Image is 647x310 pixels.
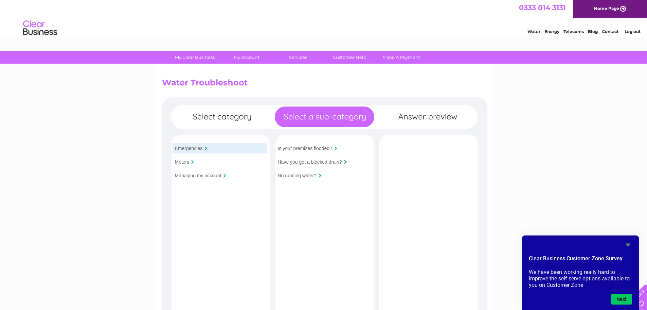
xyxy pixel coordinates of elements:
input: Have you got a blocked drain? [278,159,342,165]
a: My Account [218,51,274,64]
a: Customer Help [322,51,378,64]
input: Emergencies [175,146,203,151]
input: Meters [175,159,190,165]
a: Contact [602,29,618,34]
a: Telecoms [563,29,584,34]
a: Make A Payment [373,51,429,64]
p: We have been working really hard to improve the self-serve options available to you on Customer Zone [529,269,632,288]
h2: Clear Business Customer Zone Survey [529,255,632,266]
a: Energy [544,29,559,34]
h2: Water Troubleshoot [162,78,485,91]
a: Water [527,29,540,34]
a: Services [270,51,326,64]
div: Clear Business is a trading name of Verastar Limited (registered in [GEOGRAPHIC_DATA] No. 3667643... [163,4,484,33]
img: logo.png [23,18,57,38]
a: My Clear Business [167,51,223,64]
div: Clear Business Customer Zone Survey [529,241,632,305]
input: Is your premises flooded? [278,146,332,151]
button: Hide survey [624,241,632,249]
a: 0333 014 3131 [519,3,566,12]
button: Next question [611,294,632,305]
input: Managing my account [175,173,221,178]
a: Log out [625,29,641,34]
a: Blog [588,29,598,34]
input: No running water? [278,173,317,178]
